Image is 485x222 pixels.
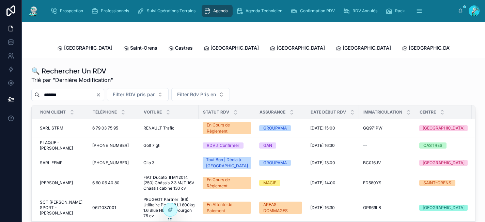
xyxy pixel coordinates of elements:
button: Select Button [171,88,230,101]
span: [GEOGRAPHIC_DATA] [64,45,112,51]
a: Prospection [48,5,88,17]
span: Agenda Technicien [246,8,282,14]
a: MACIF [259,180,302,186]
a: RDV Annulés [341,5,382,17]
span: -- [363,143,367,148]
a: [DATE] 14:00 [310,180,355,186]
div: [GEOGRAPHIC_DATA] [423,205,465,211]
a: RENAULT Trafic [143,125,194,131]
a: Tout Bon | Décla à [GEOGRAPHIC_DATA] [203,157,251,169]
span: [PHONE_NUMBER] [92,143,129,148]
span: 6 60 06 40 80 [92,180,120,186]
a: Castres [168,42,193,55]
span: RDV Annulés [353,8,377,14]
a: -- [363,143,411,148]
a: PEUGEOT Partner (B9) Utilitaire Phase 2 L1 600kg 1.6 Blue HDi FAP Fourgon 75 cv [143,197,194,219]
span: [PERSON_NAME] [40,180,73,186]
a: PLAQUE - [PERSON_NAME] [40,140,84,151]
div: En Cours de Règlement [207,122,247,134]
a: Saint-Orens [123,42,157,55]
div: MACIF [263,180,276,186]
a: [DATE] 16:30 [310,205,355,210]
a: Agenda Technicien [234,5,287,17]
span: [GEOGRAPHIC_DATA] [277,45,325,51]
a: GROUPAMA [259,160,302,166]
a: En Cours de Règlement [203,177,251,189]
a: [PERSON_NAME] [40,180,84,186]
a: [GEOGRAPHIC_DATA] [419,205,468,211]
img: App logo [27,5,40,16]
span: Immatriculation [363,109,402,115]
a: GP969LB [363,205,411,210]
a: ED580YS [363,180,411,186]
a: [PHONE_NUMBER] [92,143,135,148]
a: Agenda [202,5,233,17]
span: GP969LB [363,205,381,210]
a: [GEOGRAPHIC_DATA] [419,125,468,131]
div: En Attente de Paiement [207,202,247,214]
span: [GEOGRAPHIC_DATA] [409,45,457,51]
span: [GEOGRAPHIC_DATA] [210,45,259,51]
h1: 🔍 Rechercher Un RDV [31,66,113,76]
span: Rack [395,8,405,14]
span: Téléphone [93,109,117,115]
span: Prospection [60,8,83,14]
a: Suivi Opérations Terrains [135,5,200,17]
a: [DATE] 13:00 [310,160,355,166]
div: scrollable content [45,3,458,18]
a: RDV à Confirmer [203,142,251,149]
span: SARL STRM [40,125,63,131]
span: [DATE] 16:30 [310,205,335,210]
span: Suivi Opérations Terrains [147,8,195,14]
a: BC016JV [363,160,411,166]
a: Clio 3 [143,160,194,166]
div: AREAS DOMMAGES [263,202,298,214]
span: Date Début RDV [311,109,346,115]
span: 0671037001 [92,205,116,210]
a: [DATE] 15:00 [310,125,355,131]
div: SAINT-ORENS [423,180,451,186]
div: En Cours de Règlement [207,177,247,189]
a: 0671037001 [92,205,135,210]
a: 6 79 03 75 95 [92,125,135,131]
a: SARL EFMP [40,160,84,166]
a: CASTRES [419,142,468,149]
span: ED580YS [363,180,381,186]
div: GROUPAMA [263,125,287,131]
span: Statut RDV [203,109,229,115]
a: En Cours de Règlement [203,122,251,134]
div: RDV à Confirmer [207,142,239,149]
a: [GEOGRAPHIC_DATA] [270,42,325,55]
span: Filter Rdv Pris en [177,91,216,98]
span: 6 79 03 75 95 [92,125,118,131]
a: [GEOGRAPHIC_DATA] [204,42,259,55]
span: Saint-Orens [130,45,157,51]
span: Golf 7 gti [143,143,160,148]
a: SARL STRM [40,125,84,131]
a: [GEOGRAPHIC_DATA] [336,42,391,55]
span: [DATE] 16:30 [310,143,335,148]
span: Agenda [213,8,228,14]
span: RENAULT Trafic [143,125,174,131]
button: Select Button [107,88,169,101]
a: [GEOGRAPHIC_DATA] [57,42,112,55]
a: SCT [PERSON_NAME] SPORT - [PERSON_NAME] [40,200,84,216]
div: CASTRES [423,142,442,149]
span: SARL EFMP [40,160,63,166]
a: Confirmation RDV [288,5,340,17]
span: [DATE] 14:00 [310,180,335,186]
a: GROUPAMA [259,125,302,131]
a: FIAT Ducato II MY2014 (250) Châssis 2.3 MJT 16V Châssis cabine 130 cv [143,175,194,191]
a: En Attente de Paiement [203,202,251,214]
a: AREAS DOMMAGES [259,202,302,214]
span: [GEOGRAPHIC_DATA] [343,45,391,51]
a: [DATE] 16:30 [310,143,355,148]
div: [GEOGRAPHIC_DATA] [423,125,465,131]
span: Assurance [260,109,285,115]
span: Filter RDV pris par [113,91,155,98]
a: Professionnels [89,5,134,17]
